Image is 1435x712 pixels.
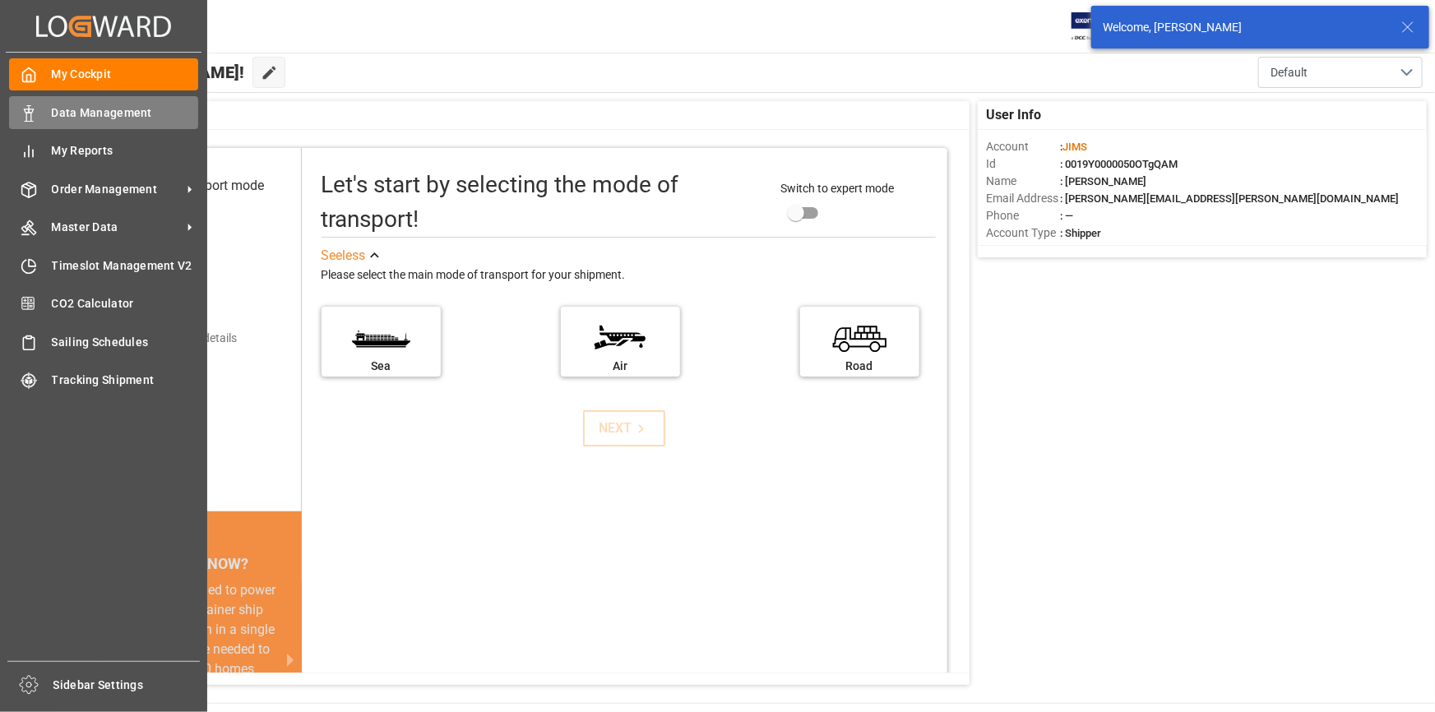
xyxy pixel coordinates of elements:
span: Account Type [986,224,1060,242]
span: Timeslot Management V2 [52,257,199,275]
a: Tracking Shipment [9,364,198,396]
button: open menu [1258,57,1423,88]
span: Account [986,138,1060,155]
span: Master Data [52,219,182,236]
span: : 0019Y0000050OTgQAM [1060,158,1178,170]
img: Exertis%20JAM%20-%20Email%20Logo.jpg_1722504956.jpg [1072,12,1128,41]
div: Air [569,358,672,375]
div: See less [322,246,366,266]
span: : [PERSON_NAME][EMAIL_ADDRESS][PERSON_NAME][DOMAIN_NAME] [1060,192,1399,205]
a: Data Management [9,96,198,128]
a: Timeslot Management V2 [9,249,198,281]
span: Tracking Shipment [52,372,199,389]
span: Phone [986,207,1060,224]
span: My Reports [52,142,199,160]
a: My Cockpit [9,58,198,90]
span: Data Management [52,104,199,122]
span: Order Management [52,181,182,198]
div: Add shipping details [134,330,237,347]
span: Switch to expert mode [780,182,894,195]
div: Welcome, [PERSON_NAME] [1103,19,1386,36]
div: Let's start by selecting the mode of transport! [322,168,765,237]
div: Sea [330,358,433,375]
span: My Cockpit [52,66,199,83]
div: Road [808,358,911,375]
button: NEXT [583,410,665,446]
span: : Shipper [1060,227,1101,239]
span: JIMS [1062,141,1087,153]
span: Sidebar Settings [53,677,201,694]
span: : [PERSON_NAME] [1060,175,1146,187]
span: Name [986,173,1060,190]
span: Id [986,155,1060,173]
a: Sailing Schedules [9,326,198,358]
span: Default [1271,64,1308,81]
span: : — [1060,210,1073,222]
a: My Reports [9,135,198,167]
span: CO2 Calculator [52,295,199,312]
span: : [1060,141,1087,153]
div: Please select the main mode of transport for your shipment. [322,266,936,285]
span: Email Address [986,190,1060,207]
span: User Info [986,105,1041,125]
a: CO2 Calculator [9,288,198,320]
div: NEXT [599,418,650,438]
span: Sailing Schedules [52,334,199,351]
